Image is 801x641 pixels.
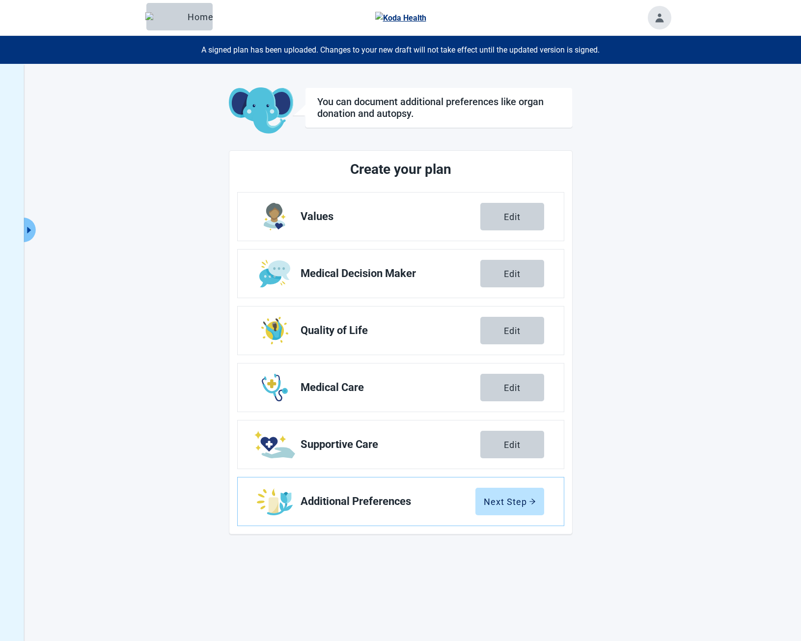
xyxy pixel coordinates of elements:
[238,477,564,526] a: Edit Additional Preferences section
[238,363,564,412] a: Edit Medical Care section
[504,212,521,222] div: Edit
[131,87,671,534] main: Main content
[375,12,426,24] img: Koda Health
[238,420,564,469] a: Edit Supportive Care section
[301,325,480,336] span: Quality of Life
[317,96,560,119] h1: You can document additional preferences like organ donation and autopsy.
[504,383,521,392] div: Edit
[154,12,205,22] div: Home
[480,260,544,287] button: Edit
[480,374,544,401] button: Edit
[238,250,564,298] a: Edit Medical Decision Maker section
[504,440,521,449] div: Edit
[504,269,521,279] div: Edit
[480,317,544,344] button: Edit
[480,203,544,230] button: Edit
[238,193,564,241] a: Edit Values section
[301,439,480,450] span: Supportive Care
[480,431,544,458] button: Edit
[229,87,293,135] img: Koda Elephant
[274,159,527,180] h2: Create your plan
[475,488,544,515] button: Next Steparrow-right
[301,382,480,393] span: Medical Care
[238,307,564,355] a: Edit Quality of Life section
[145,12,184,21] img: Elephant
[529,498,536,505] span: arrow-right
[504,326,521,335] div: Edit
[301,211,480,223] span: Values
[24,218,36,242] button: Expand menu
[301,268,480,279] span: Medical Decision Maker
[484,497,536,506] div: Next Step
[301,496,475,507] span: Additional Preferences
[25,225,34,235] span: caret-right
[146,3,213,30] button: ElephantHome
[648,6,671,29] button: Toggle account menu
